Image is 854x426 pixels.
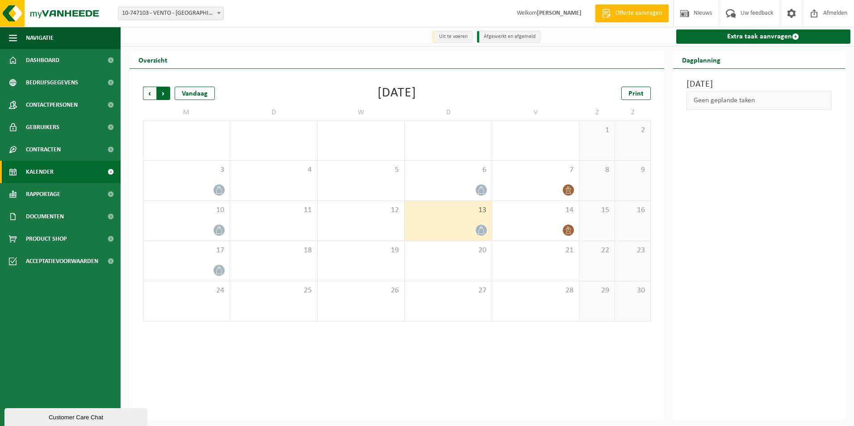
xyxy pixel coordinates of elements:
td: D [405,104,492,121]
a: Offerte aanvragen [595,4,669,22]
span: Volgende [157,87,170,100]
span: 26 [322,286,400,296]
div: [DATE] [377,87,416,100]
span: 17 [148,246,225,255]
span: 7 [497,165,574,175]
span: 19 [322,246,400,255]
h2: Overzicht [130,51,176,68]
li: Afgewerkt en afgemeld [477,31,540,43]
span: 4 [234,165,312,175]
span: 10-747103 - VENTO - OUDENAARDE [118,7,224,20]
span: 21 [497,246,574,255]
span: 1 [584,125,610,135]
h3: [DATE] [687,78,832,91]
span: Navigatie [26,27,54,49]
span: 28 [497,286,574,296]
td: Z [579,104,615,121]
span: 23 [620,246,646,255]
span: Contracten [26,138,61,161]
strong: [PERSON_NAME] [537,10,582,17]
span: 3 [148,165,225,175]
span: 29 [584,286,610,296]
span: 10 [148,205,225,215]
span: 27 [409,286,487,296]
td: W [318,104,405,121]
span: Vorige [143,87,156,100]
span: 15 [584,205,610,215]
span: 10-747103 - VENTO - OUDENAARDE [118,7,223,20]
li: Uit te voeren [432,31,473,43]
h2: Dagplanning [673,51,729,68]
span: 20 [409,246,487,255]
span: Print [628,90,644,97]
span: 24 [148,286,225,296]
span: 16 [620,205,646,215]
a: Print [621,87,651,100]
span: Product Shop [26,228,67,250]
span: 18 [234,246,312,255]
span: Gebruikers [26,116,59,138]
iframe: chat widget [4,406,149,426]
span: Contactpersonen [26,94,78,116]
span: Offerte aanvragen [613,9,664,18]
a: Extra taak aanvragen [676,29,851,44]
span: 8 [584,165,610,175]
span: 9 [620,165,646,175]
td: D [230,104,317,121]
span: Kalender [26,161,54,183]
span: 2 [620,125,646,135]
span: Dashboard [26,49,59,71]
span: 11 [234,205,312,215]
td: Z [615,104,651,121]
span: 13 [409,205,487,215]
span: Documenten [26,205,64,228]
span: 25 [234,286,312,296]
span: 30 [620,286,646,296]
span: 6 [409,165,487,175]
td: M [143,104,230,121]
div: Geen geplande taken [687,91,832,110]
span: Bedrijfsgegevens [26,71,78,94]
td: V [492,104,579,121]
span: Rapportage [26,183,60,205]
span: 22 [584,246,610,255]
span: 14 [497,205,574,215]
span: Acceptatievoorwaarden [26,250,98,272]
span: 12 [322,205,400,215]
span: 5 [322,165,400,175]
div: Vandaag [175,87,215,100]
